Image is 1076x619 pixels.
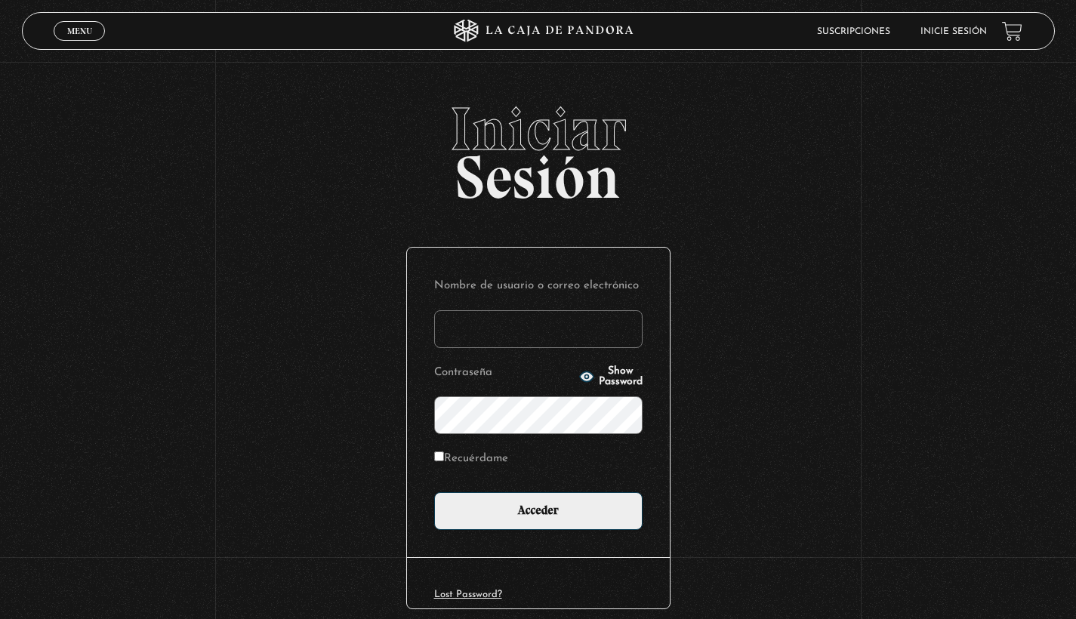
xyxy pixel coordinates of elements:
[579,366,643,387] button: Show Password
[817,27,890,36] a: Suscripciones
[434,590,502,599] a: Lost Password?
[434,451,444,461] input: Recuérdame
[434,492,643,530] input: Acceder
[599,366,643,387] span: Show Password
[22,99,1055,196] h2: Sesión
[1002,21,1022,42] a: View your shopping cart
[67,26,92,35] span: Menu
[434,275,643,298] label: Nombre de usuario o correo electrónico
[434,448,508,471] label: Recuérdame
[920,27,987,36] a: Inicie sesión
[62,39,97,50] span: Cerrar
[434,362,575,385] label: Contraseña
[22,99,1055,159] span: Iniciar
